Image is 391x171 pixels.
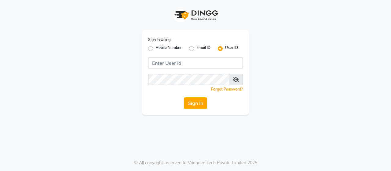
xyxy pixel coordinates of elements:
a: Forgot Password? [211,87,243,91]
label: Sign In Using: [148,37,171,43]
button: Sign In [184,97,207,109]
label: User ID [225,45,238,52]
input: Username [148,57,243,69]
img: logo1.svg [171,6,220,24]
label: Email ID [196,45,210,52]
label: Mobile Number [155,45,182,52]
input: Username [148,74,229,85]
